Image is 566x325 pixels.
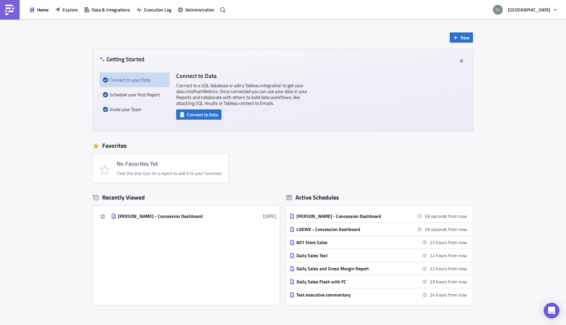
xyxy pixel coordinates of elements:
[176,83,307,106] p: Connect to a SQL database or add a Tableau integration to get your data into PushMetrics . Once c...
[117,170,222,176] div: Click the star icon on a report to add it to your favorites
[93,141,473,151] div: Favorites
[111,210,276,222] a: [PERSON_NAME] - Concession Dashboard[DATE]
[92,6,130,13] span: Data & Integrations
[176,109,221,120] button: Connect to Data
[508,6,550,13] span: [GEOGRAPHIC_DATA]
[290,262,467,275] a: Daily Sales and Gross Margin Report22 hours from now
[290,249,467,262] a: Daily Sales Test22 hours from now
[450,32,473,43] button: New
[5,5,15,15] img: PushMetrics
[52,5,81,15] button: Explore
[296,239,411,245] div: 601 Store Sales
[93,193,280,202] div: Recently Viewed
[430,265,467,272] time: 2025-09-18 14:30
[103,102,166,117] div: Invite your Team
[430,291,467,298] time: 2025-09-18 16:00
[144,6,171,13] span: Execution Log
[37,6,48,13] span: Home
[176,110,221,117] a: Connect to Data
[296,292,411,298] div: Test executive commentary
[430,278,467,285] time: 2025-09-18 15:15
[103,72,166,87] div: Connect to your Data
[118,213,233,219] div: [PERSON_NAME] - Concession Dashboard
[290,236,467,249] a: 601 Store Sales22 hours from now
[296,226,411,232] div: LOEWE - Concession Dashboard
[296,279,411,285] div: Daily Sales Flash with FC
[492,4,503,15] img: Avatar
[176,72,307,79] h4: Connect to Data
[296,266,411,272] div: Daily Sales and Gross Margin Report
[425,213,467,220] time: 2025-09-17 16:30
[185,6,215,13] span: Administration
[187,111,218,118] span: Connect to Data
[103,87,166,102] div: Schedule your first Report
[175,5,218,15] button: Administration
[544,303,559,318] div: Open Intercom Messenger
[296,213,411,219] div: [PERSON_NAME] - Concession Dashboard
[430,239,467,246] time: 2025-09-18 14:00
[290,210,467,222] a: [PERSON_NAME] - Concession Dashboard59 seconds from now
[100,56,144,63] h4: Getting Started
[263,213,276,220] time: 2025-08-26T17:56:04Z
[290,275,467,288] a: Daily Sales Flash with FC23 hours from now
[425,226,467,233] time: 2025-09-17 16:30
[290,288,467,301] a: Test executive commentary24 hours from now
[286,194,339,201] div: Active Schedules
[81,5,133,15] button: Data & Integrations
[489,3,561,17] button: [GEOGRAPHIC_DATA]
[133,5,175,15] button: Execution Log
[290,223,467,236] a: LOEWE - Concession Dashboard59 seconds from now
[430,252,467,259] time: 2025-09-18 14:00
[63,6,78,13] span: Explore
[117,161,222,167] h4: No Favorites Yet
[296,253,411,258] div: Daily Sales Test
[461,34,470,41] span: New
[26,5,52,15] button: Home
